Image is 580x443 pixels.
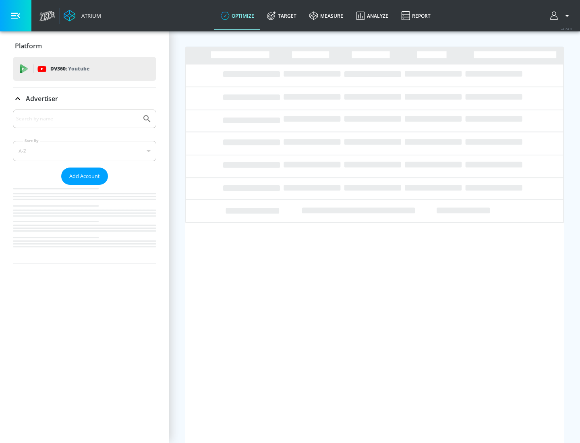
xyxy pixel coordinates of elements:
a: Target [261,1,303,30]
div: Atrium [78,12,101,19]
a: Report [395,1,437,30]
a: measure [303,1,350,30]
p: DV360: [50,64,89,73]
p: Platform [15,41,42,50]
div: Platform [13,35,156,57]
input: Search by name [16,114,138,124]
label: Sort By [23,138,40,143]
a: optimize [214,1,261,30]
span: Add Account [69,172,100,181]
p: Advertiser [26,94,58,103]
a: Analyze [350,1,395,30]
nav: list of Advertiser [13,185,156,263]
div: A-Z [13,141,156,161]
p: Youtube [68,64,89,73]
span: v 4.24.0 [561,27,572,31]
a: Atrium [64,10,101,22]
button: Add Account [61,168,108,185]
div: DV360: Youtube [13,57,156,81]
div: Advertiser [13,87,156,110]
div: Advertiser [13,110,156,263]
